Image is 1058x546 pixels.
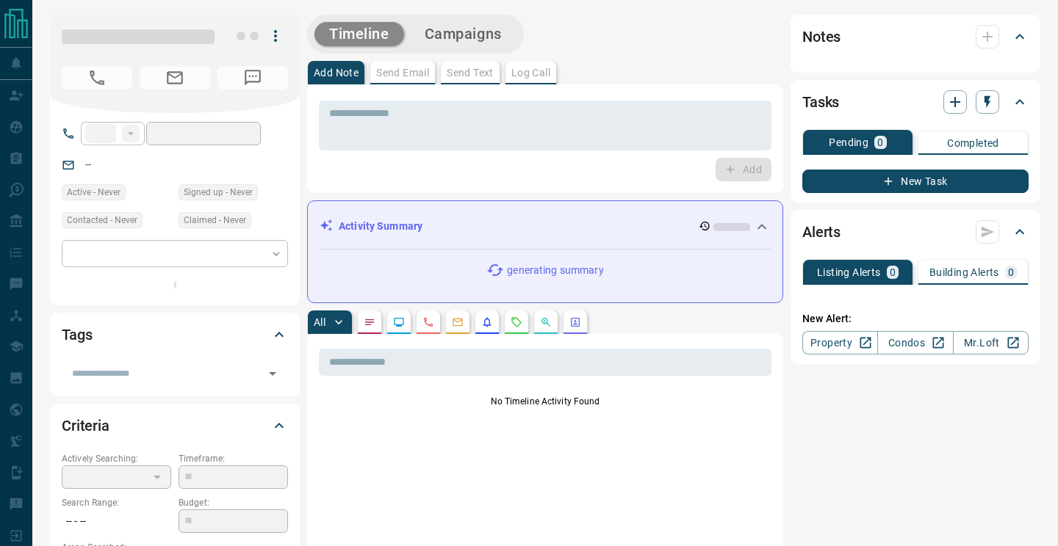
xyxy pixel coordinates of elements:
p: Actively Searching: [62,452,171,465]
span: Claimed - Never [184,213,246,227]
svg: Opportunities [540,316,552,328]
svg: Lead Browsing Activity [393,316,405,328]
span: No Number [217,66,288,90]
a: Property [802,331,878,354]
p: Search Range: [62,496,171,509]
p: -- - -- [62,509,171,534]
p: Pending [829,137,868,148]
p: No Timeline Activity Found [319,395,771,408]
a: Mr.Loft [953,331,1029,354]
div: Activity Summary [320,213,771,240]
svg: Emails [452,316,464,328]
span: Signed up - Never [184,185,253,200]
button: New Task [802,170,1029,193]
p: Building Alerts [929,267,999,277]
p: 0 [890,267,896,277]
p: Add Note [314,68,359,78]
div: Notes [802,19,1029,54]
svg: Agent Actions [569,316,581,328]
h2: Notes [802,25,841,48]
span: Contacted - Never [67,213,137,227]
svg: Listing Alerts [481,316,493,328]
p: Timeframe: [179,452,288,465]
span: Active - Never [67,185,120,200]
p: Activity Summary [339,219,422,234]
button: Timeline [314,22,404,46]
p: generating summary [507,263,603,278]
svg: Notes [364,316,375,328]
div: Tasks [802,84,1029,120]
button: Open [262,363,283,384]
a: Condos [877,331,953,354]
h2: Alerts [802,220,841,244]
a: -- [85,159,91,170]
p: New Alert: [802,311,1029,327]
svg: Calls [422,316,434,328]
svg: Requests [511,316,522,328]
div: Alerts [802,214,1029,250]
p: All [314,317,325,327]
h2: Criteria [62,414,109,437]
div: Criteria [62,408,288,443]
p: 0 [1008,267,1014,277]
p: 0 [877,137,883,148]
span: No Email [140,66,210,90]
p: Budget: [179,496,288,509]
h2: Tags [62,323,92,346]
span: No Number [62,66,132,90]
p: Completed [947,138,999,148]
button: Campaigns [410,22,517,46]
div: Tags [62,317,288,352]
h2: Tasks [802,90,839,114]
p: Listing Alerts [817,267,881,277]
